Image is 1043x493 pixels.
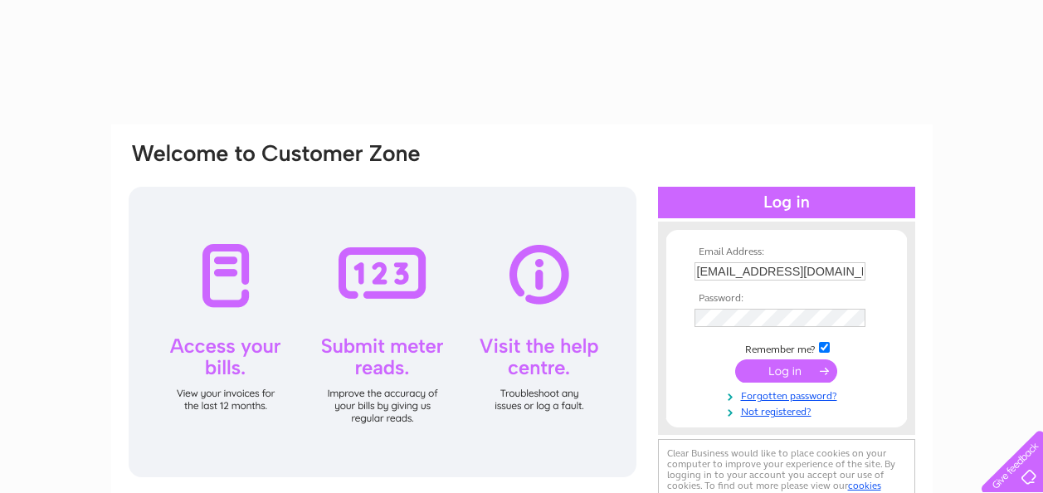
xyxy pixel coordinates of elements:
th: Email Address: [690,247,883,258]
input: Submit [735,359,837,383]
a: Forgotten password? [695,387,883,403]
a: Not registered? [695,403,883,418]
th: Password: [690,293,883,305]
td: Remember me? [690,339,883,356]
